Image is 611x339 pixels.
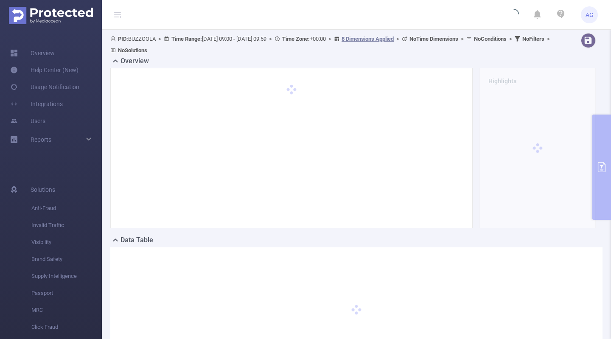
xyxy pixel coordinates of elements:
[31,234,102,251] span: Visibility
[544,36,552,42] span: >
[110,36,552,53] span: BUZZOOLA [DATE] 09:00 - [DATE] 09:59 +00:00
[31,200,102,217] span: Anti-Fraud
[31,302,102,319] span: MRC
[31,251,102,268] span: Brand Safety
[522,36,544,42] b: No Filters
[110,36,118,42] i: icon: user
[10,78,79,95] a: Usage Notification
[31,136,51,143] span: Reports
[266,36,275,42] span: >
[156,36,164,42] span: >
[10,45,55,62] a: Overview
[31,181,55,198] span: Solutions
[507,36,515,42] span: >
[31,319,102,336] span: Click Fraud
[118,36,128,42] b: PID:
[10,95,63,112] a: Integrations
[282,36,310,42] b: Time Zone:
[10,112,45,129] a: Users
[509,9,519,21] i: icon: loading
[474,36,507,42] b: No Conditions
[121,56,149,66] h2: Overview
[121,235,153,245] h2: Data Table
[171,36,202,42] b: Time Range:
[458,36,466,42] span: >
[586,6,594,23] span: AG
[9,7,93,24] img: Protected Media
[326,36,334,42] span: >
[31,268,102,285] span: Supply Intelligence
[342,36,394,42] u: 8 Dimensions Applied
[31,285,102,302] span: Passport
[31,217,102,234] span: Invalid Traffic
[10,62,78,78] a: Help Center (New)
[118,47,147,53] b: No Solutions
[394,36,402,42] span: >
[409,36,458,42] b: No Time Dimensions
[31,131,51,148] a: Reports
